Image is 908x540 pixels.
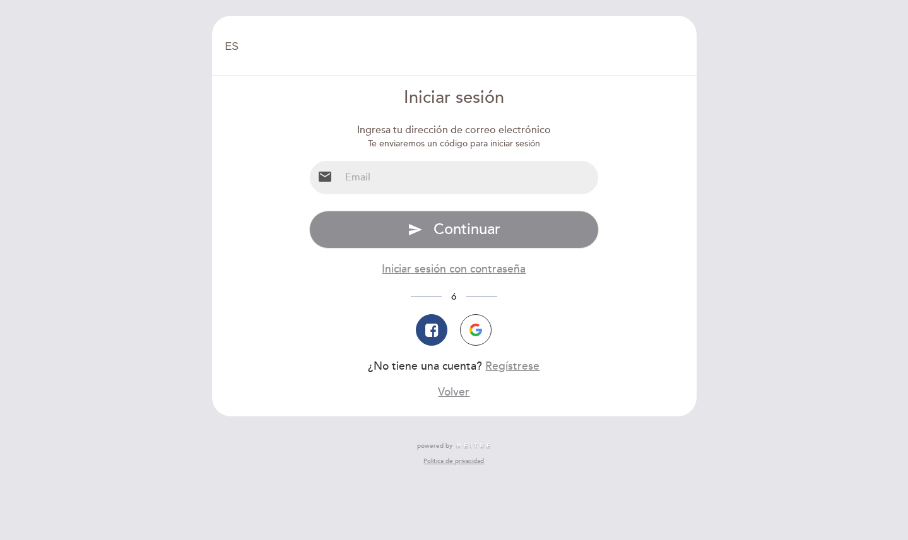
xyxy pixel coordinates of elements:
a: powered by [417,442,492,450]
button: Iniciar sesión con contraseña [382,261,526,277]
span: powered by [417,442,452,450]
i: send [408,222,423,237]
img: MEITRE [456,443,492,449]
img: icon-google.png [469,324,482,336]
span: Continuar [433,220,500,238]
span: ó [442,291,466,302]
div: Te enviaremos un código para iniciar sesión [309,138,599,150]
button: send Continuar [309,211,599,249]
span: ¿No tiene una cuenta? [368,360,482,373]
div: Iniciar sesión [309,86,599,110]
i: email [317,169,333,184]
div: Ingresa tu dirección de correo electrónico [309,123,599,138]
button: Regístrese [485,358,539,374]
button: Volver [438,384,469,400]
input: Email [340,161,598,194]
a: Política de privacidad [423,457,484,466]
